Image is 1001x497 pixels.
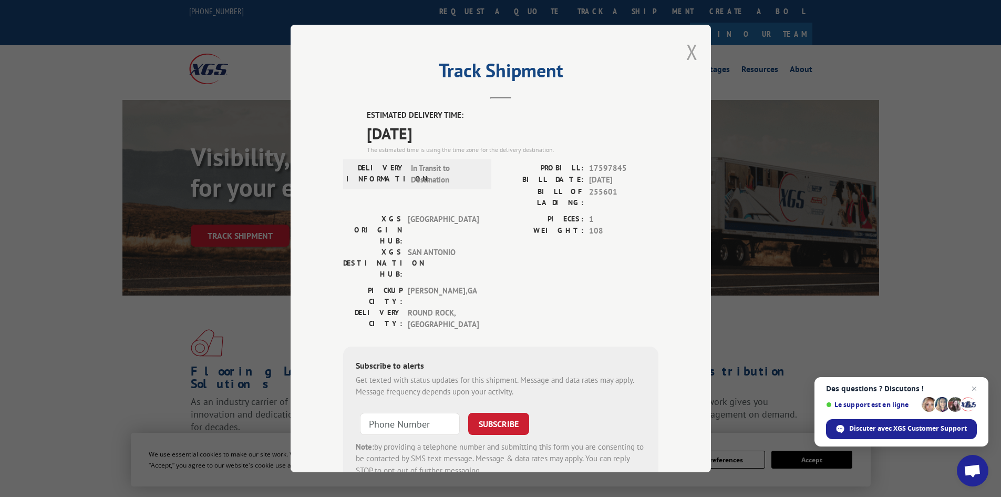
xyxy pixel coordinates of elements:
label: DELIVERY CITY: [343,307,403,331]
label: BILL OF LADING: [501,186,584,208]
span: In Transit to Destination [411,163,482,186]
div: The estimated time is using the time zone for the delivery destination. [367,145,658,155]
span: 17597845 [589,163,658,175]
label: XGS ORIGIN HUB: [343,214,403,247]
span: [DATE] [367,121,658,145]
label: BILL DATE: [501,174,584,186]
label: XGS DESTINATION HUB: [343,247,403,280]
div: by providing a telephone number and submitting this form you are consenting to be contacted by SM... [356,441,646,477]
span: Le support est en ligne [826,401,918,409]
h2: Track Shipment [343,63,658,83]
label: PICKUP CITY: [343,285,403,307]
span: Des questions ? Discutons ! [826,384,977,393]
label: WEIGHT: [501,225,584,237]
span: 1 [589,214,658,226]
label: ESTIMATED DELIVERY TIME: [367,109,658,121]
input: Phone Number [360,413,460,435]
span: ROUND ROCK , [GEOGRAPHIC_DATA] [408,307,479,331]
span: Fermer le chat [968,382,981,395]
span: [DATE] [589,174,658,186]
label: PROBILL: [501,163,584,175]
span: 255601 [589,186,658,208]
span: Discuter avec XGS Customer Support [849,424,967,433]
span: [GEOGRAPHIC_DATA] [408,214,479,247]
span: SAN ANTONIO [408,247,479,280]
strong: Note: [356,442,374,452]
div: Ouvrir le chat [957,455,988,486]
button: Close modal [686,38,698,66]
span: [PERSON_NAME] , GA [408,285,479,307]
label: DELIVERY INFORMATION: [346,163,406,186]
button: SUBSCRIBE [468,413,529,435]
label: PIECES: [501,214,584,226]
div: Get texted with status updates for this shipment. Message and data rates may apply. Message frequ... [356,374,646,398]
span: 108 [589,225,658,237]
div: Discuter avec XGS Customer Support [826,419,977,439]
div: Subscribe to alerts [356,359,646,374]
